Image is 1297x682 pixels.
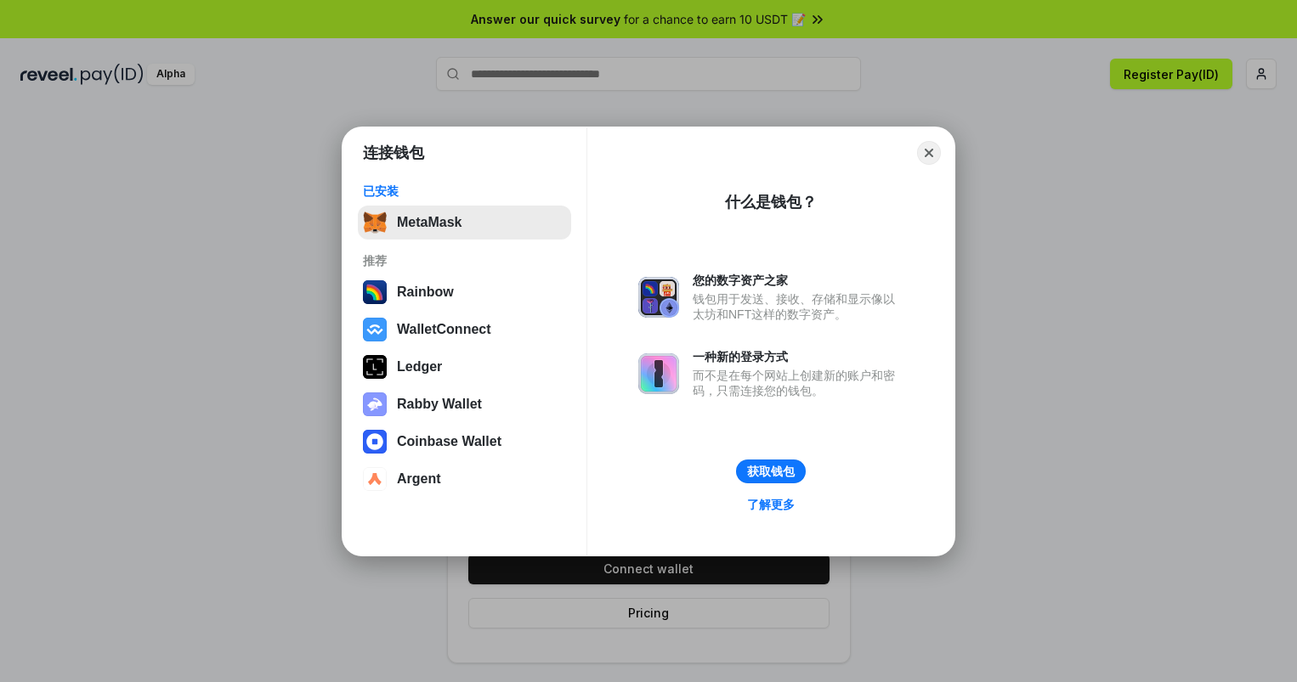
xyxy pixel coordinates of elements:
img: svg+xml,%3Csvg%20xmlns%3D%22http%3A%2F%2Fwww.w3.org%2F2000%2Fsvg%22%20fill%3D%22none%22%20viewBox... [363,392,387,416]
div: MetaMask [397,215,462,230]
button: Rainbow [358,275,571,309]
img: svg+xml,%3Csvg%20xmlns%3D%22http%3A%2F%2Fwww.w3.org%2F2000%2Fsvg%22%20fill%3D%22none%22%20viewBox... [638,277,679,318]
div: Rainbow [397,285,454,300]
div: 获取钱包 [747,464,795,479]
h1: 连接钱包 [363,143,424,163]
div: 了解更多 [747,497,795,512]
button: Close [917,141,941,165]
div: 钱包用于发送、接收、存储和显示像以太坊和NFT这样的数字资产。 [693,291,903,322]
div: Rabby Wallet [397,397,482,412]
button: MetaMask [358,206,571,240]
button: 获取钱包 [736,459,806,483]
div: Argent [397,471,441,487]
button: Rabby Wallet [358,387,571,421]
button: Argent [358,462,571,496]
div: Coinbase Wallet [397,434,501,449]
div: 什么是钱包？ [725,192,817,212]
img: svg+xml,%3Csvg%20width%3D%2228%22%20height%3D%2228%22%20viewBox%3D%220%200%2028%2028%22%20fill%3D... [363,318,387,341]
div: WalletConnect [397,322,491,337]
button: Ledger [358,350,571,384]
div: 推荐 [363,253,566,268]
img: svg+xml,%3Csvg%20xmlns%3D%22http%3A%2F%2Fwww.w3.org%2F2000%2Fsvg%22%20width%3D%2228%22%20height%3... [363,355,387,379]
button: WalletConnect [358,313,571,347]
img: svg+xml,%3Csvg%20fill%3D%22none%22%20height%3D%2233%22%20viewBox%3D%220%200%2035%2033%22%20width%... [363,211,387,234]
img: svg+xml,%3Csvg%20xmlns%3D%22http%3A%2F%2Fwww.w3.org%2F2000%2Fsvg%22%20fill%3D%22none%22%20viewBox... [638,353,679,394]
img: svg+xml,%3Csvg%20width%3D%2228%22%20height%3D%2228%22%20viewBox%3D%220%200%2028%2028%22%20fill%3D... [363,467,387,491]
img: svg+xml,%3Csvg%20width%3D%2228%22%20height%3D%2228%22%20viewBox%3D%220%200%2028%2028%22%20fill%3D... [363,430,387,454]
img: svg+xml,%3Csvg%20width%3D%22120%22%20height%3D%22120%22%20viewBox%3D%220%200%20120%20120%22%20fil... [363,280,387,304]
div: 一种新的登录方式 [693,349,903,364]
div: 您的数字资产之家 [693,273,903,288]
div: 而不是在每个网站上创建新的账户和密码，只需连接您的钱包。 [693,368,903,398]
div: 已安装 [363,183,566,199]
a: 了解更多 [737,493,805,516]
button: Coinbase Wallet [358,425,571,459]
div: Ledger [397,359,442,375]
